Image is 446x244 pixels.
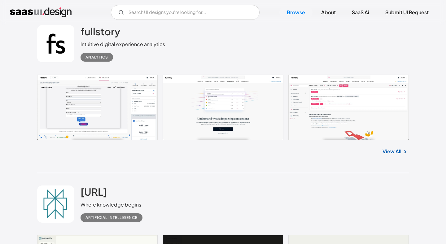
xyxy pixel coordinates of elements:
div: Intuitive digital experience analytics [81,41,165,48]
div: Artificial Intelligence [85,214,138,221]
h2: [URL] [81,185,107,198]
a: home [10,7,72,17]
a: View All [383,148,401,155]
input: Search UI designs you're looking for... [111,5,260,20]
div: Where knowledge begins [81,201,147,208]
a: About [314,6,343,19]
a: Submit UI Request [378,6,436,19]
form: Email Form [111,5,260,20]
div: Analytics [85,54,108,61]
a: SaaS Ai [344,6,377,19]
a: fullstory [81,25,120,41]
h2: fullstory [81,25,120,37]
a: Browse [279,6,313,19]
a: [URL] [81,185,107,201]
